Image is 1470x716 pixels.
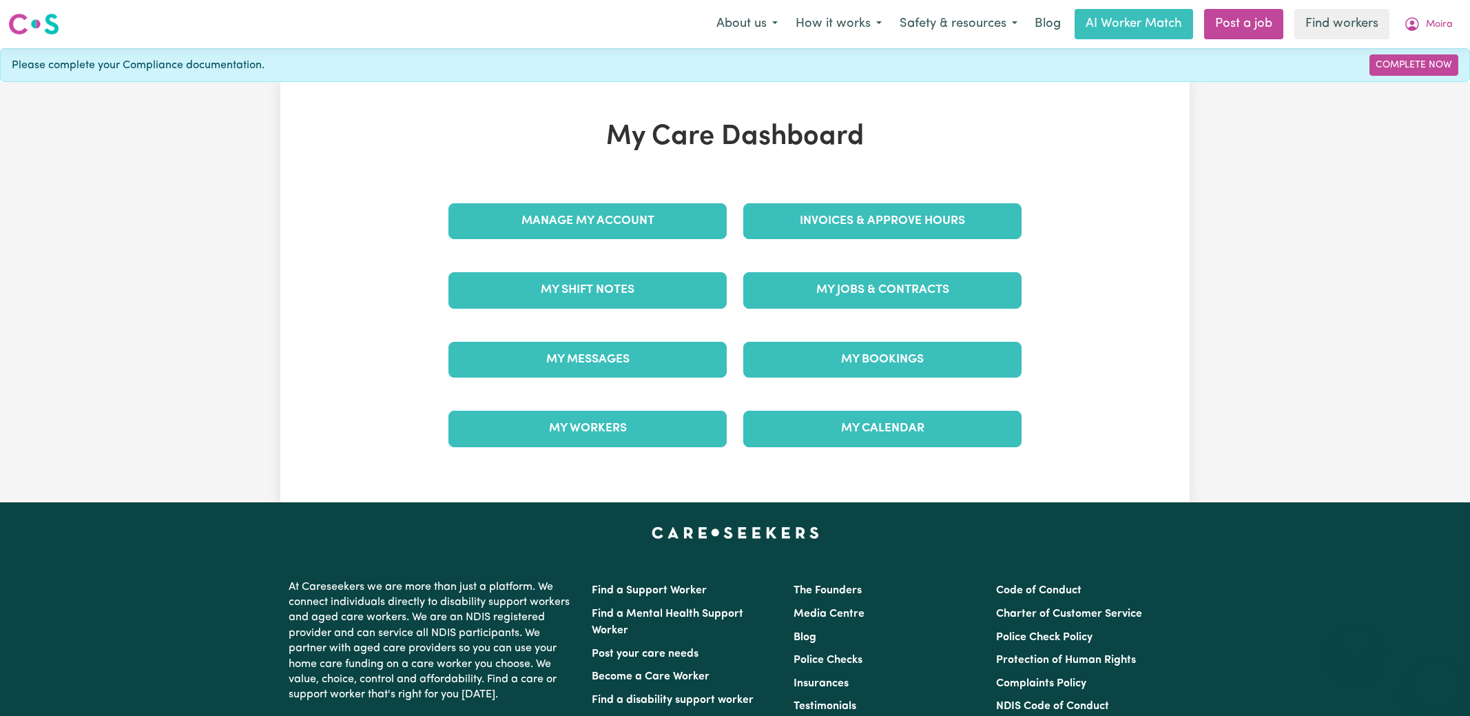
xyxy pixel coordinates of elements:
a: Complete Now [1369,54,1458,76]
a: Blog [794,632,816,643]
a: Post a job [1204,9,1283,39]
a: Find workers [1294,9,1389,39]
a: Blog [1026,9,1069,39]
a: Manage My Account [448,203,727,239]
a: Find a Mental Health Support Worker [592,608,743,636]
a: My Workers [448,411,727,447]
iframe: Close message [1341,628,1369,655]
a: Police Check Policy [996,632,1093,643]
button: How it works [787,10,891,39]
a: Careseekers home page [652,527,819,538]
a: Testimonials [794,701,856,712]
a: Find a Support Worker [592,585,707,596]
a: My Messages [448,342,727,378]
a: The Founders [794,585,862,596]
a: NDIS Code of Conduct [996,701,1109,712]
a: Post your care needs [592,648,698,659]
a: My Calendar [743,411,1022,447]
a: Code of Conduct [996,585,1081,596]
iframe: Button to launch messaging window [1415,661,1459,705]
a: Media Centre [794,608,865,620]
a: Protection of Human Rights [996,655,1136,666]
a: Invoices & Approve Hours [743,203,1022,239]
span: Moira [1426,17,1453,32]
a: My Jobs & Contracts [743,272,1022,308]
a: Careseekers logo [8,8,59,40]
a: AI Worker Match [1075,9,1193,39]
button: My Account [1395,10,1462,39]
a: Police Checks [794,655,862,666]
a: My Bookings [743,342,1022,378]
h1: My Care Dashboard [440,121,1030,154]
a: Insurances [794,678,849,689]
a: Find a disability support worker [592,695,754,706]
img: Careseekers logo [8,12,59,37]
a: Complaints Policy [996,678,1086,689]
a: My Shift Notes [448,272,727,308]
p: At Careseekers we are more than just a platform. We connect individuals directly to disability su... [289,574,575,708]
a: Become a Care Worker [592,671,710,682]
a: Charter of Customer Service [996,608,1142,620]
button: Safety & resources [891,10,1026,39]
button: About us [707,10,787,39]
span: Please complete your Compliance documentation. [12,57,265,74]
